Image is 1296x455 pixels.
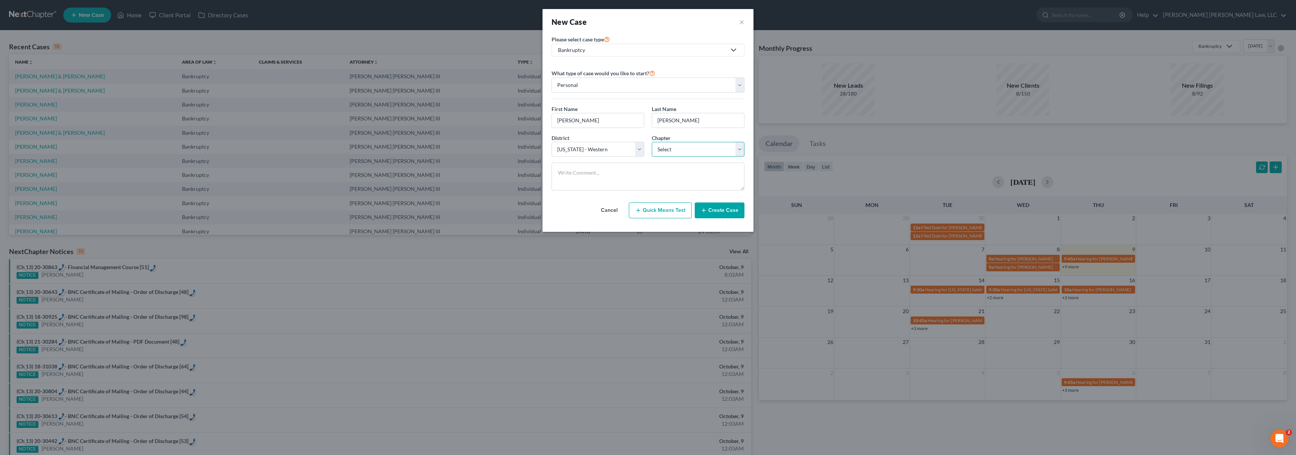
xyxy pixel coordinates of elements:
span: First Name [552,106,578,112]
iframe: Intercom live chat [1270,429,1288,447]
span: Last Name [652,106,676,112]
button: Cancel [593,203,626,218]
button: Create Case [695,202,744,218]
button: Quick Means Test [629,202,692,218]
span: Chapter [652,135,671,141]
div: Bankruptcy [558,46,726,54]
button: × [739,17,744,27]
strong: New Case [552,17,587,26]
span: District [552,135,569,141]
input: Enter First Name [552,113,644,128]
input: Enter Last Name [652,113,744,128]
label: What type of case would you like to start? [552,68,655,78]
span: 2 [1286,429,1292,435]
span: Please select case type [552,36,604,43]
